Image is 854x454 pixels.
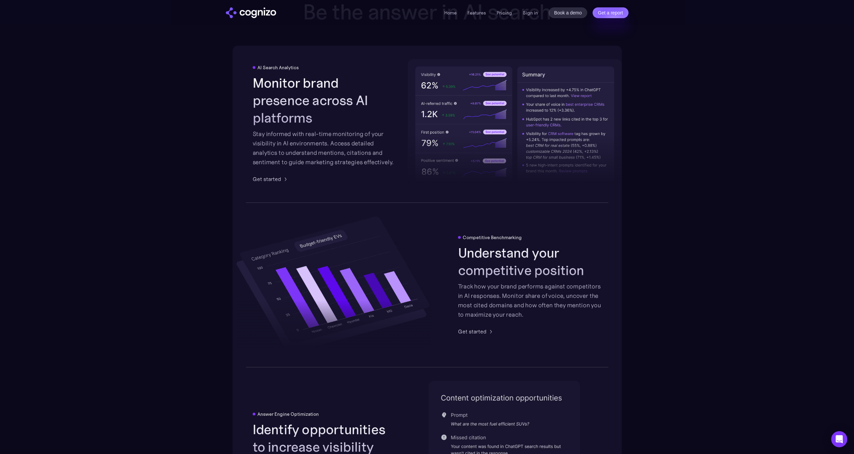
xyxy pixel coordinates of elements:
a: Get started [458,327,495,335]
div: Competitive Benchmarking [463,235,522,240]
img: cognizo logo [226,7,276,18]
a: Get started [253,175,289,183]
a: Get a report [593,7,629,18]
a: Book a demo [549,7,587,18]
div: Track how your brand performs against competitors in AI responses. Monitor share of voice, uncove... [458,282,602,319]
div: Open Intercom Messenger [831,431,847,447]
a: Features [467,10,486,16]
div: Answer Engine Optimization [257,411,319,417]
a: home [226,7,276,18]
h2: Monitor brand presence across AI platforms [253,74,396,127]
div: AI Search Analytics [257,65,299,70]
h2: Understand your competitive position [458,244,602,279]
div: Get started [458,327,487,335]
img: AI visibility metrics performance insights [408,59,622,189]
div: Stay informed with real-time monitoring of your visibility in AI environments. Access detailed an... [253,129,396,167]
a: Pricing [497,10,512,16]
a: Home [444,10,457,16]
a: Sign in [523,9,538,17]
div: Get started [253,175,281,183]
